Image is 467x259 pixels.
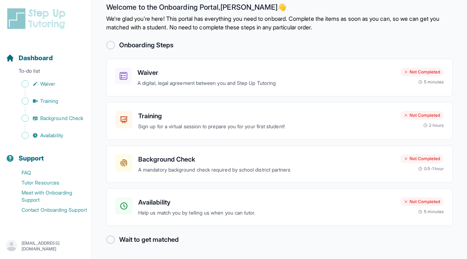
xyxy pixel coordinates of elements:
a: Dashboard [6,53,53,63]
p: A mandatory background check required by school district partners [138,166,394,174]
h2: Welcome to the Onboarding Portal, [PERSON_NAME] 👋 [106,3,453,14]
h3: Training [138,111,394,121]
div: Not Completed [400,197,444,206]
a: FAQ [6,168,92,178]
a: Contact Onboarding Support [6,205,92,215]
div: Not Completed [400,111,444,120]
p: We're glad you're here! This portal has everything you need to onboard. Complete the items as soo... [106,14,453,32]
p: To-do list [3,67,89,77]
a: Availability [6,130,92,140]
button: [EMAIL_ADDRESS][DOMAIN_NAME] [6,240,86,253]
a: Waiver [6,79,92,89]
h2: Wait to get matched [119,235,179,245]
span: Availability [40,132,63,139]
a: AvailabilityHelp us match you by telling us when you can tutor.Not Completed5 minutes [106,188,453,226]
p: A digital, legal agreement between you and Step Up Tutoring [137,79,394,87]
p: [EMAIL_ADDRESS][DOMAIN_NAME] [22,240,86,252]
a: Background CheckA mandatory background check required by school district partnersNot Completed0.5... [106,145,453,183]
p: Sign up for a virtual session to prepare you for your first student! [138,123,394,131]
button: Dashboard [3,42,89,66]
span: Support [19,153,44,163]
img: logo [6,7,70,30]
span: Training [40,97,59,105]
div: 0.5-1 hour [418,166,444,172]
div: Not Completed [400,154,444,163]
div: 2 hours [423,123,444,128]
span: Waiver [40,80,55,87]
h2: Onboarding Steps [119,40,173,50]
div: 5 minutes [418,79,444,85]
button: Support [3,142,89,166]
span: Background Check [40,115,83,122]
a: TrainingSign up for a virtual session to prepare you for your first student!Not Completed2 hours [106,102,453,140]
h3: Waiver [137,68,394,78]
p: Help us match you by telling us when you can tutor. [138,209,394,217]
div: 5 minutes [418,209,444,215]
a: WaiverA digital, legal agreement between you and Step Up TutoringNot Completed5 minutes [106,59,453,96]
a: Tutor Resources [6,178,92,188]
a: Background Check [6,113,92,123]
h3: Availability [138,197,394,207]
div: Not Completed [400,68,444,76]
span: Dashboard [19,53,53,63]
a: Meet with Onboarding Support [6,188,92,205]
a: Training [6,96,92,106]
h3: Background Check [138,154,394,164]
